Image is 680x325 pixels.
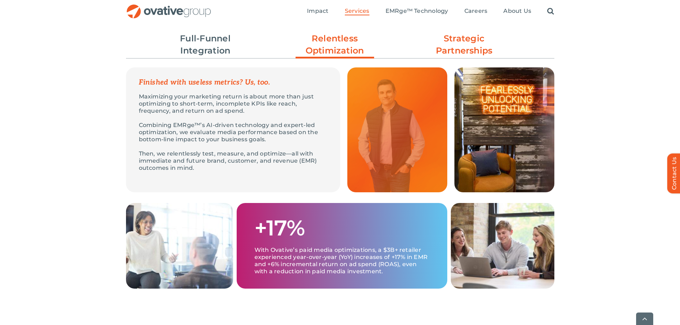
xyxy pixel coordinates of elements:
[139,79,327,86] p: Finished with useless metrics? Us, too.
[255,217,305,239] h1: +17%
[139,93,327,115] p: Maximizing your marketing return is about more than just optimizing to short-term, incomplete KPI...
[255,239,429,275] p: With Ovative’s paid media optimizations, a $3B+ retailer experienced year-over-year (YoY) increas...
[307,7,328,15] a: Impact
[126,29,554,60] ul: Post Filters
[166,32,245,57] a: Full-Funnel Integration
[139,122,327,143] p: Combining EMRge™’s AI-driven technology and expert-led optimization, we evaluate media performanc...
[503,7,531,15] a: About Us
[296,32,374,60] a: Relentless Optimization
[464,7,488,15] a: Careers
[126,203,233,289] img: Media – Grid 2
[139,150,327,172] p: Then, we relentlessly test, measure, and optimize—all with immediate and future brand, customer, ...
[347,67,447,192] img: Media – Grid Quote 2
[386,7,448,15] a: EMRge™ Technology
[345,7,369,15] a: Services
[547,7,554,15] a: Search
[454,67,554,192] img: Media – Grid 1
[425,32,503,57] a: Strategic Partnerships
[126,4,212,10] a: OG_Full_horizontal_RGB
